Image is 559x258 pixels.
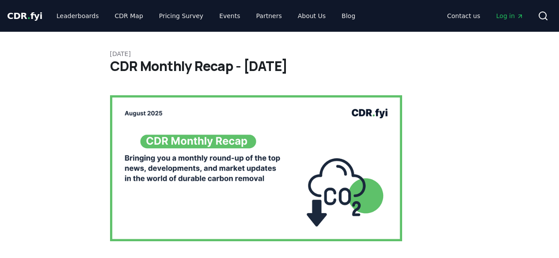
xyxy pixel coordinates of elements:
a: Contact us [440,8,487,24]
a: Leaderboards [49,8,106,24]
a: Events [212,8,247,24]
p: [DATE] [110,49,449,58]
span: CDR fyi [7,11,42,21]
h1: CDR Monthly Recap - [DATE] [110,58,449,74]
a: CDR Map [108,8,150,24]
span: Log in [496,11,524,20]
a: CDR.fyi [7,10,42,22]
img: blog post image [110,95,403,241]
a: Partners [249,8,289,24]
span: . [27,11,30,21]
a: Pricing Survey [152,8,210,24]
nav: Main [440,8,531,24]
nav: Main [49,8,362,24]
a: Log in [489,8,531,24]
a: Blog [335,8,362,24]
a: About Us [291,8,333,24]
